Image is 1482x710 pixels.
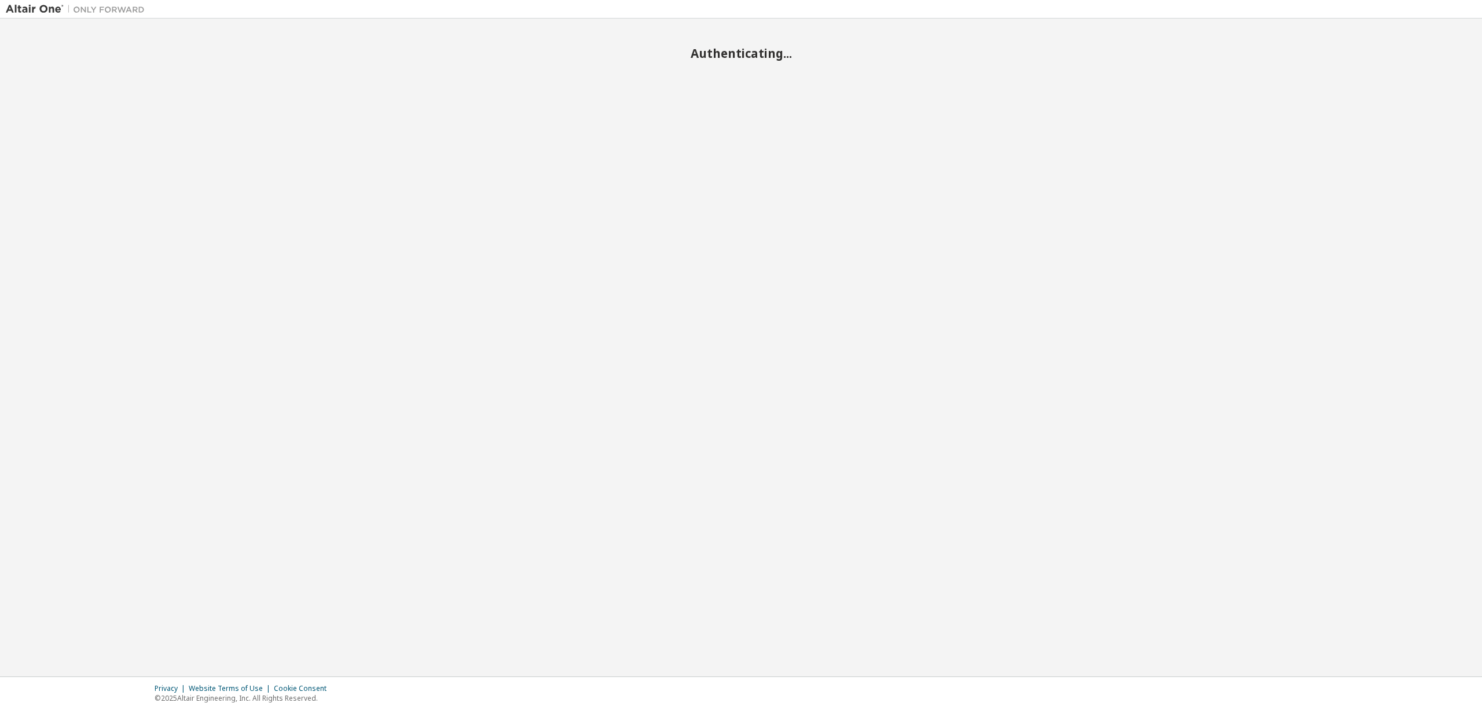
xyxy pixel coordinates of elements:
[274,684,333,693] div: Cookie Consent
[6,46,1476,61] h2: Authenticating...
[155,684,189,693] div: Privacy
[6,3,151,15] img: Altair One
[155,693,333,703] p: © 2025 Altair Engineering, Inc. All Rights Reserved.
[189,684,274,693] div: Website Terms of Use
